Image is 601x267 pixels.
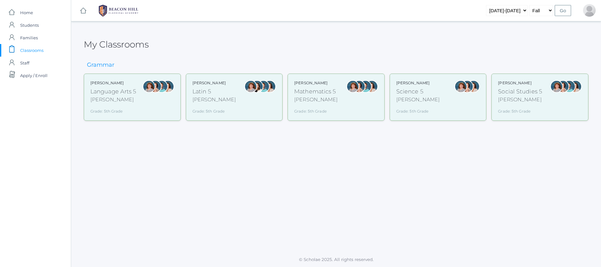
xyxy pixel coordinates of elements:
[498,80,542,86] div: [PERSON_NAME]
[467,80,480,93] div: Cari Burke
[192,80,236,86] div: [PERSON_NAME]
[396,106,440,114] div: Grade: 5th Grade
[359,80,372,93] div: Westen Taylor
[461,80,473,93] div: Rebecca Salazar
[563,80,575,93] div: Westen Taylor
[583,4,596,17] div: Bobby Langin
[192,96,236,103] div: [PERSON_NAME]
[294,87,338,96] div: Mathematics 5
[84,40,149,49] h2: My Classrooms
[257,80,270,93] div: Westen Taylor
[244,80,257,93] div: Sarah Bence
[557,80,569,93] div: Rebecca Salazar
[143,80,155,93] div: Sarah Bence
[569,80,582,93] div: Cari Burke
[90,106,136,114] div: Grade: 5th Grade
[20,57,29,69] span: Staff
[294,96,338,103] div: [PERSON_NAME]
[149,80,162,93] div: Rebecca Salazar
[498,96,542,103] div: [PERSON_NAME]
[555,5,571,16] input: Go
[90,96,136,103] div: [PERSON_NAME]
[20,44,43,57] span: Classrooms
[353,80,365,93] div: Rebecca Salazar
[498,106,542,114] div: Grade: 5th Grade
[71,256,601,263] p: © Scholae 2025. All rights reserved.
[192,106,236,114] div: Grade: 5th Grade
[346,80,359,93] div: Sarah Bence
[396,87,440,96] div: Science 5
[90,87,136,96] div: Language Arts 5
[155,80,168,93] div: Westen Taylor
[20,6,33,19] span: Home
[396,96,440,103] div: [PERSON_NAME]
[20,69,48,82] span: Apply / Enroll
[84,62,117,68] h3: Grammar
[365,80,378,93] div: Cari Burke
[294,80,338,86] div: [PERSON_NAME]
[396,80,440,86] div: [PERSON_NAME]
[95,3,142,19] img: 1_BHCALogos-05.png
[498,87,542,96] div: Social Studies 5
[294,106,338,114] div: Grade: 5th Grade
[192,87,236,96] div: Latin 5
[550,80,563,93] div: Sarah Bence
[251,80,263,93] div: Teresa Deutsch
[20,19,39,31] span: Students
[263,80,276,93] div: Cari Burke
[455,80,467,93] div: Sarah Bence
[162,80,174,93] div: Cari Burke
[90,80,136,86] div: [PERSON_NAME]
[20,31,38,44] span: Families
